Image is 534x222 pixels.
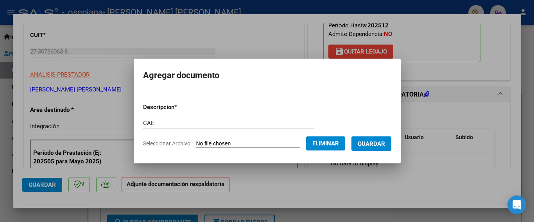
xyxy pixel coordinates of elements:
button: Guardar [351,136,391,151]
span: Seleccionar Archivo [143,140,190,147]
p: Descripcion [143,103,218,112]
div: Open Intercom Messenger [507,195,526,214]
span: Eliminar [312,140,339,147]
h2: Agregar documento [143,68,391,83]
span: Guardar [358,140,385,147]
button: Eliminar [306,136,345,150]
